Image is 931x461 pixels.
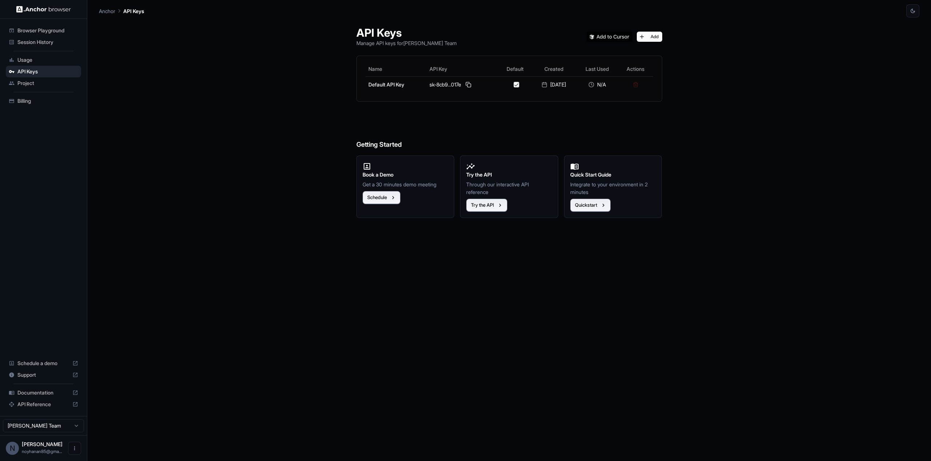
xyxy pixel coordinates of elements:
[17,97,78,105] span: Billing
[429,80,495,89] div: sk-8cb9...017e
[356,26,457,39] h1: API Keys
[587,32,632,42] img: Add anchorbrowser MCP server to Cursor
[356,110,662,150] h6: Getting Started
[6,36,81,48] div: Session History
[365,62,427,76] th: Name
[17,80,78,87] span: Project
[6,95,81,107] div: Billing
[17,68,78,75] span: API Keys
[99,7,144,15] nav: breadcrumb
[17,27,78,34] span: Browser Playground
[532,62,576,76] th: Created
[427,62,498,76] th: API Key
[363,191,400,204] button: Schedule
[6,399,81,410] div: API Reference
[22,441,63,447] span: NOY Hanan
[466,199,507,212] button: Try the API
[68,442,81,455] button: Open menu
[576,62,618,76] th: Last Used
[6,369,81,381] div: Support
[637,32,662,42] button: Add
[570,171,656,179] h2: Quick Start Guide
[579,81,615,88] div: N/A
[6,54,81,66] div: Usage
[466,171,552,179] h2: Try the API
[6,357,81,369] div: Schedule a demo
[99,7,115,15] p: Anchor
[363,181,448,188] p: Get a 30 minutes demo meeting
[17,360,69,367] span: Schedule a demo
[570,181,656,196] p: Integrate to your environment in 2 minutes
[466,181,552,196] p: Through our interactive API reference
[570,199,611,212] button: Quickstart
[123,7,144,15] p: API Keys
[6,25,81,36] div: Browser Playground
[17,39,78,46] span: Session History
[17,401,69,408] span: API Reference
[535,81,573,88] div: [DATE]
[17,371,69,379] span: Support
[356,39,457,47] p: Manage API keys for [PERSON_NAME] Team
[17,389,69,396] span: Documentation
[6,442,19,455] div: N
[16,6,71,13] img: Anchor Logo
[363,171,448,179] h2: Book a Demo
[464,80,473,89] button: Copy API key
[6,77,81,89] div: Project
[365,76,427,93] td: Default API Key
[6,387,81,399] div: Documentation
[618,62,653,76] th: Actions
[17,56,78,64] span: Usage
[22,449,62,454] span: noyhanan85@gmail.com
[6,66,81,77] div: API Keys
[498,62,532,76] th: Default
